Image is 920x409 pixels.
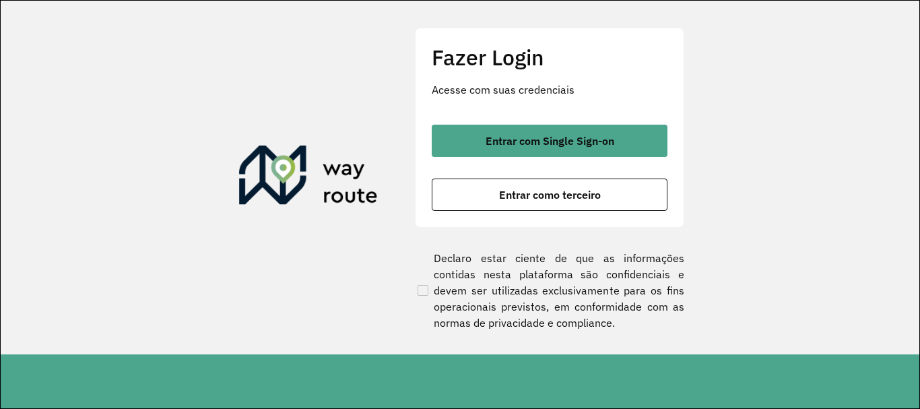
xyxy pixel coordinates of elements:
button: button [432,179,667,211]
h2: Fazer Login [432,44,667,70]
img: Roteirizador AmbevTech [239,146,378,210]
span: Entrar com Single Sign-on [486,135,614,146]
button: button [432,125,667,157]
label: Declaro estar ciente de que as informações contidas nesta plataforma são confidenciais e devem se... [415,250,684,331]
span: Entrar como terceiro [499,189,601,200]
p: Acesse com suas credenciais [432,82,667,98]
